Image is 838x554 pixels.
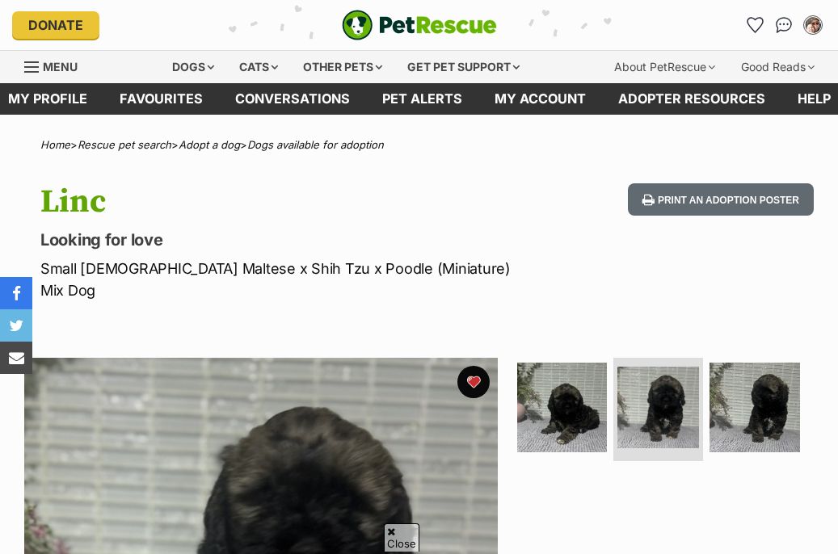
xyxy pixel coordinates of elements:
img: Photo of Linc [710,363,799,452]
button: favourite [457,366,490,398]
a: Adopt a dog [179,138,240,151]
img: chat-41dd97257d64d25036548639549fe6c8038ab92f7586957e7f3b1b290dea8141.svg [776,17,793,33]
a: Favourites [103,83,219,115]
a: My account [478,83,602,115]
a: Favourites [742,12,768,38]
span: Close [384,523,419,552]
div: Cats [228,51,289,83]
a: Home [40,138,70,151]
img: Photo of Linc [617,367,699,448]
h1: Linc [40,183,514,220]
a: Donate [12,11,99,39]
div: About PetRescue [603,51,726,83]
p: Small [DEMOGRAPHIC_DATA] Maltese x Shih Tzu x Poodle (Miniature) Mix Dog [40,258,514,301]
a: Adopter resources [602,83,781,115]
img: Venessa profile pic [805,17,821,33]
img: logo-e224e6f780fb5917bec1dbf3a21bbac754714ae5b6737aabdf751b685950b380.svg [342,10,497,40]
button: My account [800,12,826,38]
div: Good Reads [730,51,826,83]
div: Other pets [292,51,394,83]
a: PetRescue [342,10,497,40]
ul: Account quick links [742,12,826,38]
div: Get pet support [396,51,531,83]
p: Looking for love [40,229,514,251]
a: Menu [24,51,89,80]
a: Conversations [771,12,797,38]
img: Photo of Linc [517,363,607,452]
span: Menu [43,60,78,73]
a: conversations [219,83,366,115]
a: Pet alerts [366,83,478,115]
div: Dogs [161,51,225,83]
a: Rescue pet search [78,138,171,151]
button: Print an adoption poster [628,183,814,216]
a: Dogs available for adoption [247,138,384,151]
